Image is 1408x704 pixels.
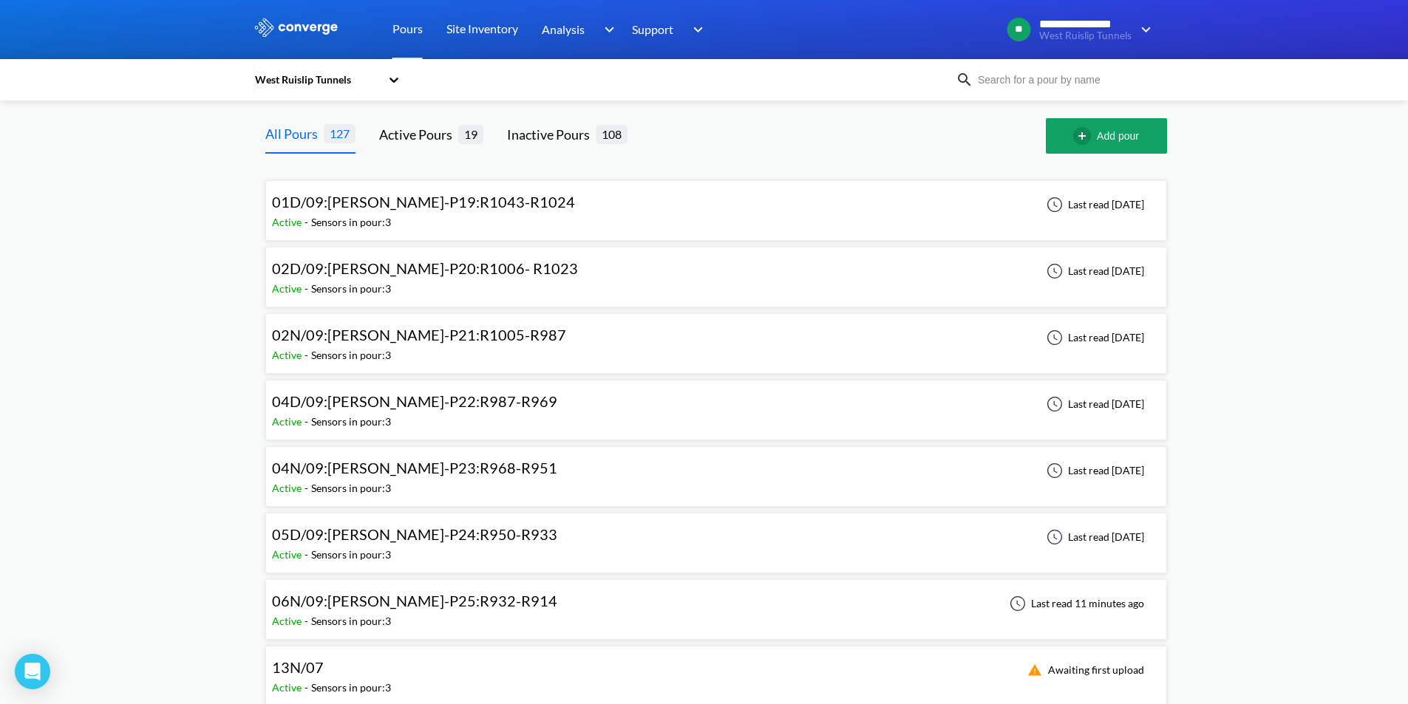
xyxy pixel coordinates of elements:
span: - [305,615,311,627]
span: - [305,482,311,494]
div: Inactive Pours [507,124,596,145]
span: - [305,282,311,295]
div: Sensors in pour: 3 [311,680,391,696]
button: Add pour [1046,118,1167,154]
span: 04N/09:[PERSON_NAME]-P23:R968-R951 [272,459,557,476]
span: - [305,415,311,428]
span: 02D/09:[PERSON_NAME]-P20:R1006- R1023 [272,259,578,277]
span: Active [272,681,305,694]
span: 13N/07 [272,658,324,676]
span: Active [272,415,305,428]
span: - [305,681,311,694]
span: Active [272,548,305,561]
div: Last read [DATE] [1038,329,1149,346]
img: icon-search.svg [956,71,973,89]
div: Last read [DATE] [1038,462,1149,479]
a: 05D/09:[PERSON_NAME]-P24:R950-R933Active-Sensors in pour:3Last read [DATE] [265,530,1167,542]
span: - [305,216,311,228]
span: 108 [596,125,628,143]
span: Support [632,20,673,38]
span: 127 [324,124,356,143]
div: All Pours [265,123,324,144]
div: Sensors in pour: 3 [311,414,391,430]
div: Sensors in pour: 3 [311,547,391,563]
span: West Ruislip Tunnels [1039,30,1132,41]
a: 06N/09:[PERSON_NAME]-P25:R932-R914Active-Sensors in pour:3Last read 11 minutes ago [265,596,1167,609]
a: 01D/09:[PERSON_NAME]-P19:R1043-R1024Active-Sensors in pour:3Last read [DATE] [265,197,1167,210]
span: Active [272,349,305,361]
div: Sensors in pour: 3 [311,281,391,297]
span: Analysis [542,20,585,38]
img: downArrow.svg [594,21,618,38]
img: downArrow.svg [1132,21,1155,38]
a: 04D/09:[PERSON_NAME]-P22:R987-R969Active-Sensors in pour:3Last read [DATE] [265,397,1167,409]
a: 13N/07Active-Sensors in pour:3Awaiting first upload [265,663,1167,675]
img: downArrow.svg [684,21,707,38]
span: Active [272,216,305,228]
div: Last read [DATE] [1038,196,1149,213]
input: Search for a pour by name [973,72,1152,88]
span: Active [272,282,305,295]
img: add-circle-outline.svg [1073,127,1097,145]
span: 06N/09:[PERSON_NAME]-P25:R932-R914 [272,592,557,609]
div: Last read [DATE] [1038,528,1149,546]
span: - [305,548,311,561]
a: 02D/09:[PERSON_NAME]-P20:R1006- R1023Active-Sensors in pour:3Last read [DATE] [265,264,1167,276]
a: 04N/09:[PERSON_NAME]-P23:R968-R951Active-Sensors in pour:3Last read [DATE] [265,463,1167,476]
span: 05D/09:[PERSON_NAME]-P24:R950-R933 [272,525,557,543]
span: 19 [458,125,483,143]
div: Open Intercom Messenger [15,654,50,689]
div: Active Pours [379,124,458,145]
a: 02N/09:[PERSON_NAME]-P21:R1005-R987Active-Sensors in pour:3Last read [DATE] [265,330,1167,343]
div: Sensors in pour: 3 [311,214,391,230]
div: Last read 11 minutes ago [1001,595,1149,612]
div: Last read [DATE] [1038,262,1149,280]
div: Sensors in pour: 3 [311,480,391,496]
span: 01D/09:[PERSON_NAME]-P19:R1043-R1024 [272,193,575,211]
span: - [305,349,311,361]
div: Awaiting first upload [1018,661,1149,679]
div: Last read [DATE] [1038,395,1149,413]
span: Active [272,615,305,627]
div: West Ruislip Tunnels [254,72,381,88]
span: 04D/09:[PERSON_NAME]-P22:R987-R969 [272,392,557,410]
span: 02N/09:[PERSON_NAME]-P21:R1005-R987 [272,326,566,344]
div: Sensors in pour: 3 [311,347,391,363]
span: Active [272,482,305,494]
img: logo_ewhite.svg [254,18,339,37]
div: Sensors in pour: 3 [311,613,391,629]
